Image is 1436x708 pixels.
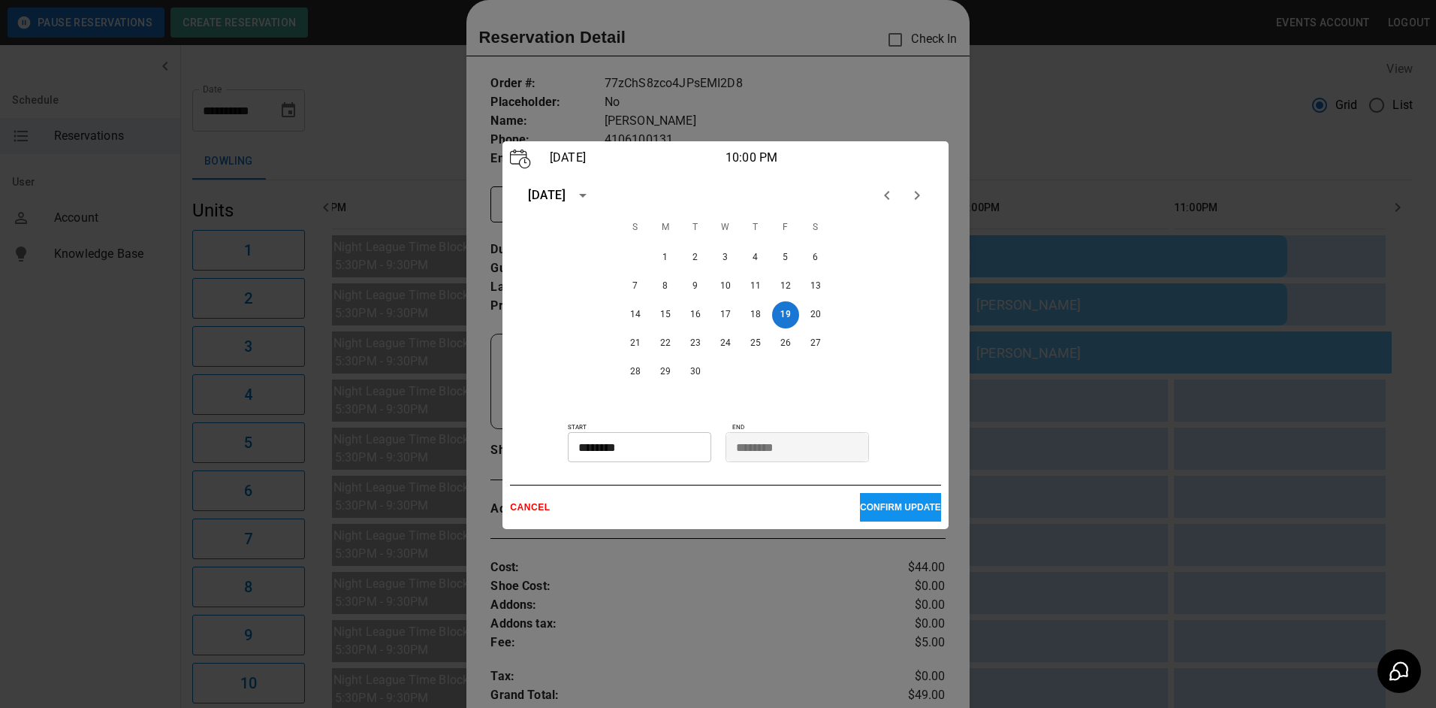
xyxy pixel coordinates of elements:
button: 13 [802,273,829,300]
button: 24 [712,330,739,357]
span: Saturday [802,213,829,243]
button: 5 [772,244,799,271]
button: 4 [742,244,769,271]
button: Next month [902,180,932,210]
button: Previous month [872,180,902,210]
button: 10 [712,273,739,300]
button: 12 [772,273,799,300]
button: 8 [652,273,679,300]
span: Sunday [622,213,649,243]
input: Choose time, selected time is 12:00 AM [726,432,858,462]
button: 28 [622,359,649,386]
button: calendar view is open, switch to year view [570,183,596,208]
button: 25 [742,330,769,357]
p: [DATE] [546,149,726,167]
p: END [732,423,941,432]
button: 2 [682,244,709,271]
button: 30 [682,359,709,386]
span: Wednesday [712,213,739,243]
button: 15 [652,301,679,328]
p: CANCEL [510,502,860,513]
button: 21 [622,330,649,357]
button: 7 [622,273,649,300]
button: 29 [652,359,679,386]
button: 26 [772,330,799,357]
button: 9 [682,273,709,300]
button: 16 [682,301,709,328]
button: 18 [742,301,769,328]
button: 17 [712,301,739,328]
p: 10:00 PM [726,149,905,167]
button: 22 [652,330,679,357]
button: 3 [712,244,739,271]
p: CONFIRM UPDATE [860,502,941,513]
button: 6 [802,244,829,271]
button: CONFIRM UPDATE [860,493,941,522]
button: 19 [772,301,799,328]
span: Friday [772,213,799,243]
button: 23 [682,330,709,357]
input: Choose time, selected time is 10:00 PM [568,432,701,462]
span: Monday [652,213,679,243]
button: 20 [802,301,829,328]
button: 27 [802,330,829,357]
span: Thursday [742,213,769,243]
button: 11 [742,273,769,300]
img: Vector [510,149,531,169]
div: [DATE] [528,186,566,204]
button: 1 [652,244,679,271]
span: Tuesday [682,213,709,243]
p: START [568,423,726,432]
button: 14 [622,301,649,328]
